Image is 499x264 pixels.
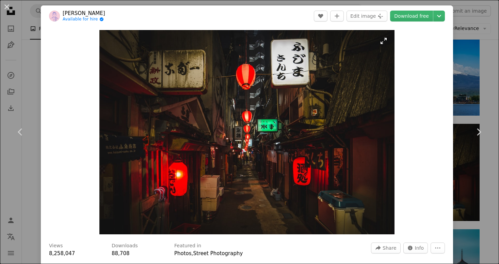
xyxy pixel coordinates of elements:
img: Go to Denys Nevozhai's profile [49,11,60,21]
a: Street Photography [193,250,243,256]
a: Next [458,99,499,165]
button: Share this image [371,243,400,253]
a: [PERSON_NAME] [63,10,105,17]
button: Like [314,11,327,21]
button: Zoom in on this image [99,30,395,234]
span: 8,258,047 [49,250,75,256]
h3: Views [49,243,63,249]
span: Info [415,243,424,253]
h3: Featured in [174,243,201,249]
a: Photos [174,250,192,256]
span: , [192,250,193,256]
span: Share [383,243,396,253]
a: Available for hire [63,17,105,22]
img: streets during nighttime [99,30,395,234]
a: Download free [390,11,433,21]
button: Stats about this image [403,243,428,253]
button: More Actions [431,243,445,253]
button: Add to Collection [330,11,344,21]
button: Choose download size [433,11,445,21]
span: 88,708 [112,250,130,256]
h3: Downloads [112,243,138,249]
button: Edit image [347,11,387,21]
